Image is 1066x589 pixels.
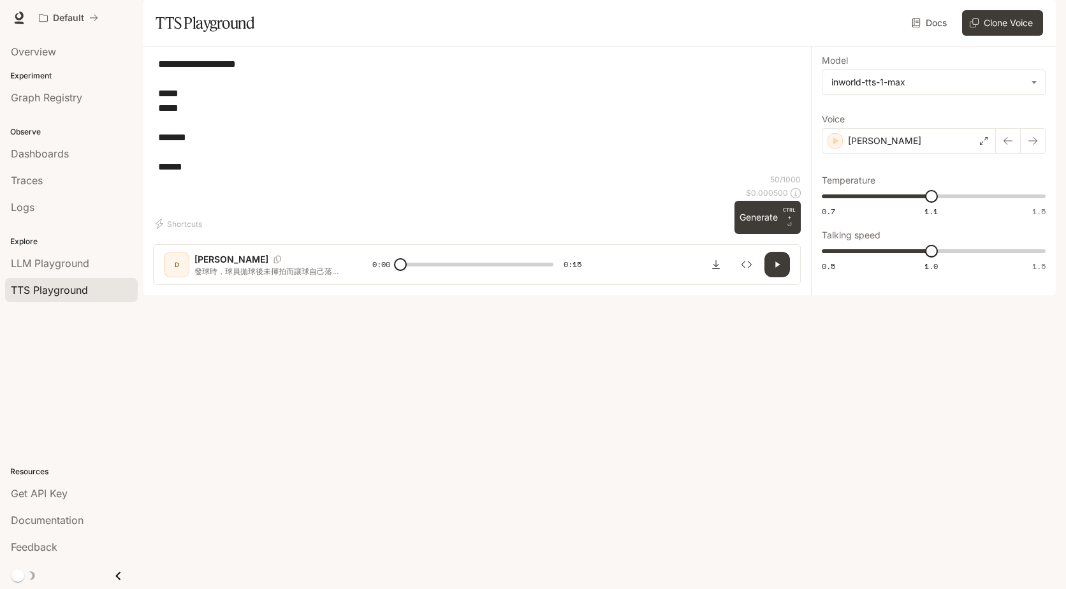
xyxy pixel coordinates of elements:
a: Docs [909,10,952,36]
div: inworld-tts-1-max [831,76,1025,89]
span: 0.7 [822,206,835,217]
span: 1.5 [1032,206,1046,217]
p: [PERSON_NAME] [194,253,268,266]
button: Clone Voice [962,10,1043,36]
span: 0:00 [372,258,390,271]
button: Inspect [734,252,759,277]
p: [PERSON_NAME] [848,135,921,147]
p: Default [53,13,84,24]
span: 1.5 [1032,261,1046,272]
p: 發球時，球員拋球後未揮拍而讓球自己落地，應判： 1. 發球無效，發球權交換 2. 發球失誤 3. 不算失誤，可重新拋球 4. 該分失去 [194,266,342,277]
button: GenerateCTRL +⏎ [734,201,801,234]
p: ⏎ [783,206,796,229]
div: D [166,254,187,275]
span: 0.5 [822,261,835,272]
p: Model [822,56,848,65]
span: 0:15 [564,258,581,271]
button: Shortcuts [153,214,207,234]
h1: TTS Playground [156,10,254,36]
span: 1.1 [924,206,938,217]
span: 1.0 [924,261,938,272]
button: Download audio [703,252,729,277]
button: Copy Voice ID [268,256,286,263]
p: Voice [822,115,845,124]
p: Temperature [822,176,875,185]
div: inworld-tts-1-max [822,70,1045,94]
p: CTRL + [783,206,796,221]
button: All workspaces [33,5,104,31]
p: Talking speed [822,231,880,240]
